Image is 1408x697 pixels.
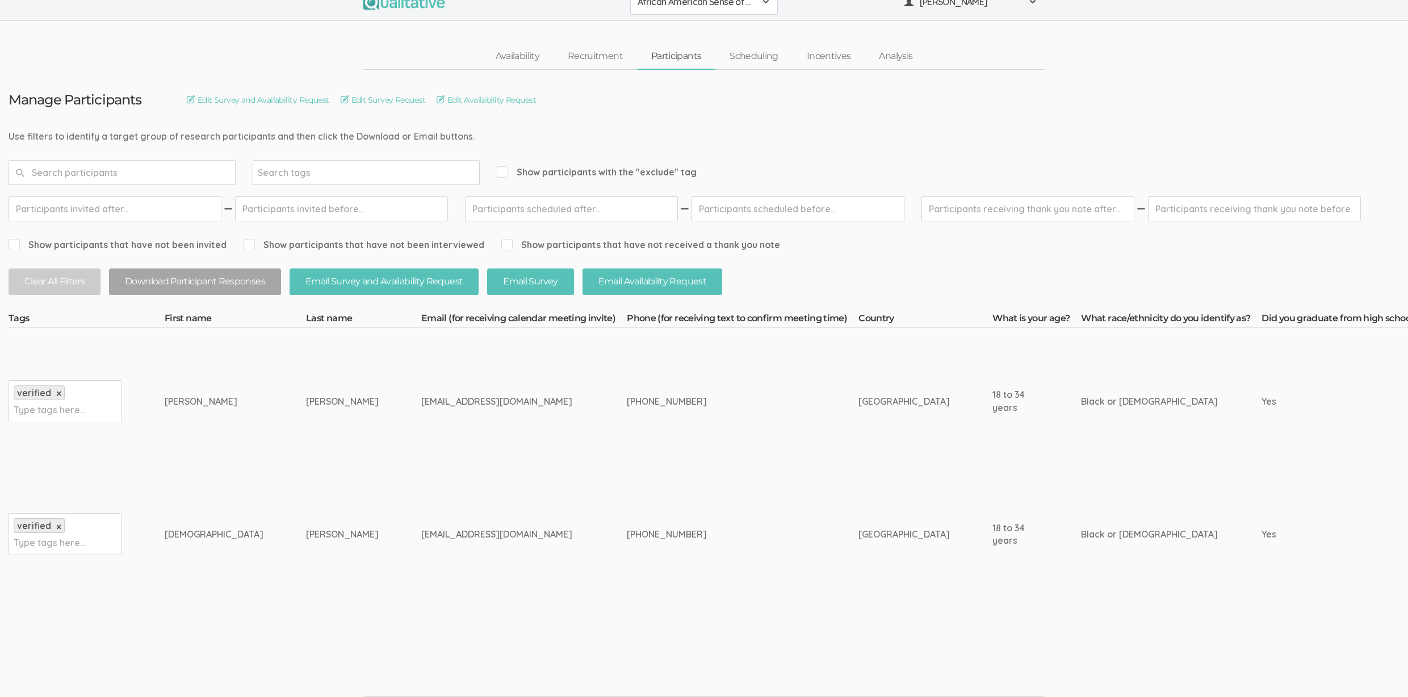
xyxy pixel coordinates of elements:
button: Email Survey [487,268,573,295]
input: Search participants [9,160,236,185]
div: [PHONE_NUMBER] [627,528,816,541]
input: Participants receiving thank you note before... [1148,196,1361,221]
span: verified [17,520,51,531]
div: [DEMOGRAPHIC_DATA] [165,528,263,541]
th: Email (for receiving calendar meeting invite) [421,312,627,328]
th: What is your age? [992,312,1081,328]
button: Clear All Filters [9,268,100,295]
input: Participants scheduled after... [465,196,678,221]
th: Tags [9,312,165,328]
div: [EMAIL_ADDRESS][DOMAIN_NAME] [421,395,584,408]
div: [GEOGRAPHIC_DATA] [858,528,950,541]
a: × [56,389,61,398]
th: Last name [306,312,421,328]
div: 18 to 34 years [992,388,1038,414]
iframe: Chat Widget [1351,643,1408,697]
th: First name [165,312,306,328]
a: Scheduling [715,44,793,69]
a: Edit Survey Request [341,94,425,106]
div: Black or [DEMOGRAPHIC_DATA] [1081,528,1219,541]
input: Participants scheduled before... [692,196,904,221]
h3: Manage Participants [9,93,141,107]
a: Recruitment [554,44,637,69]
a: Analysis [865,44,927,69]
span: Show participants with the "exclude" tag [497,166,697,179]
a: Availability [481,44,554,69]
button: Email Availability Request [583,268,722,295]
input: Type tags here... [14,535,85,550]
input: Type tags here... [14,402,85,417]
img: dash.svg [679,196,690,221]
div: Yes [1262,528,1386,541]
div: [GEOGRAPHIC_DATA] [858,395,950,408]
a: Incentives [793,44,865,69]
div: [PERSON_NAME] [165,395,263,408]
span: Show participants that have not been invited [9,238,227,251]
div: [PHONE_NUMBER] [627,395,816,408]
th: Phone (for receiving text to confirm meeting time) [627,312,858,328]
span: Show participants that have not received a thank you note [501,238,780,251]
input: Search tags [258,165,329,180]
div: [EMAIL_ADDRESS][DOMAIN_NAME] [421,528,584,541]
a: Edit Survey and Availability Request [187,94,329,106]
div: [PERSON_NAME] [306,528,379,541]
div: [PERSON_NAME] [306,395,379,408]
a: Edit Availability Request [437,94,536,106]
button: Download Participant Responses [109,268,281,295]
a: Participants [637,44,715,69]
img: dash.svg [223,196,234,221]
button: Email Survey and Availability Request [290,268,479,295]
input: Participants receiving thank you note after... [921,196,1134,221]
div: Yes [1262,395,1386,408]
img: dash.svg [1135,196,1147,221]
th: What race/ethnicity do you identify as? [1081,312,1262,328]
input: Participants invited after... [9,196,221,221]
span: verified [17,387,51,398]
th: Country [858,312,992,328]
div: Black or [DEMOGRAPHIC_DATA] [1081,395,1219,408]
input: Participants invited before... [235,196,448,221]
span: Show participants that have not been interviewed [244,238,484,251]
div: 18 to 34 years [992,522,1038,548]
a: × [56,522,61,532]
